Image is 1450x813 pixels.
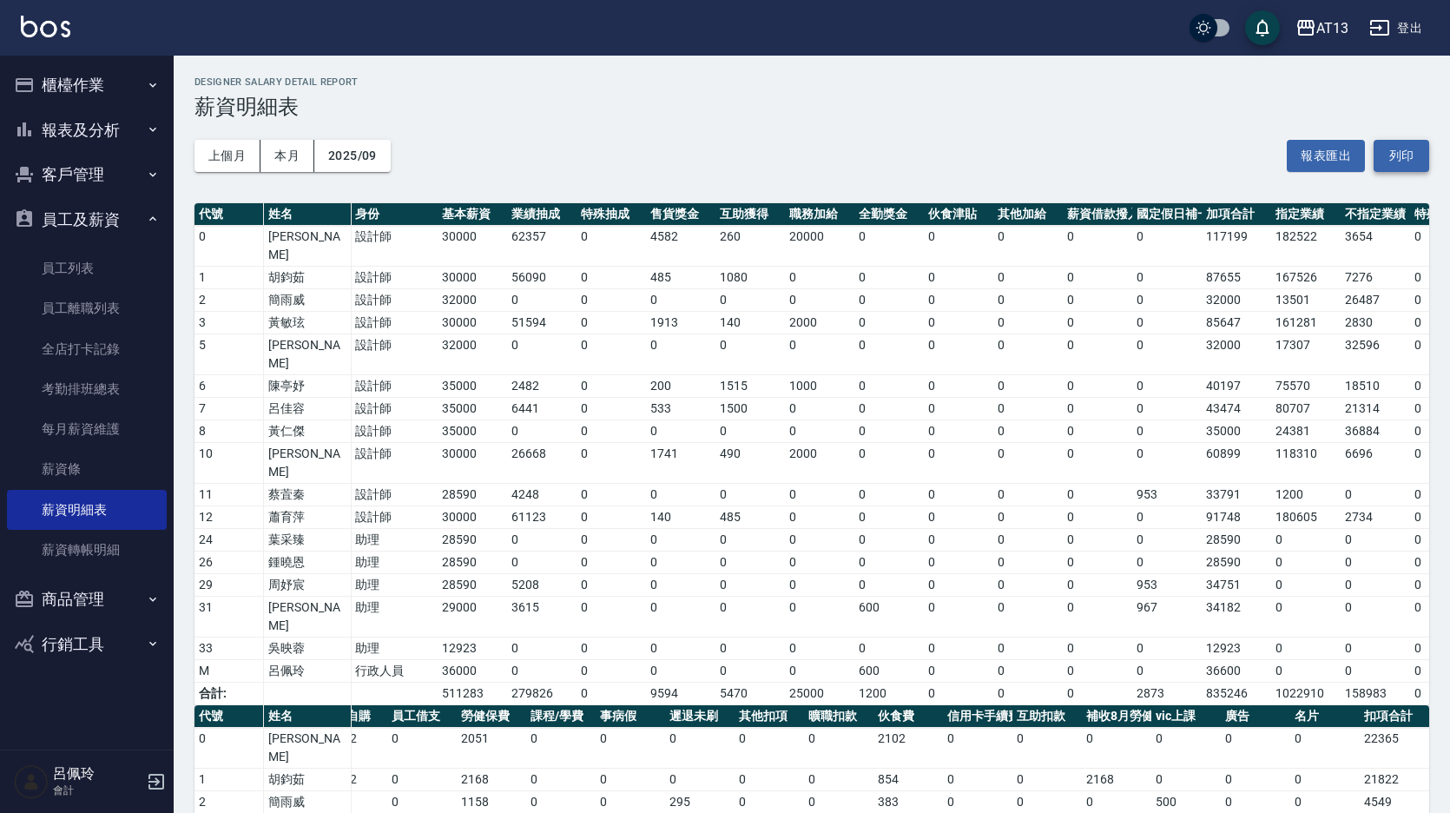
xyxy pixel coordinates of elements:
[351,203,438,226] th: 身份
[993,226,1063,267] td: 0
[1063,552,1132,574] td: 0
[1202,529,1271,552] td: 28590
[1132,334,1202,375] td: 0
[1132,312,1202,334] td: 0
[1063,574,1132,597] td: 0
[264,375,351,398] td: 陳亭妤
[854,203,924,226] th: 全勤獎金
[993,443,1063,484] td: 0
[1132,289,1202,312] td: 0
[924,443,993,484] td: 0
[577,506,646,529] td: 0
[194,398,264,420] td: 7
[1271,334,1341,375] td: 17307
[854,312,924,334] td: 0
[577,484,646,506] td: 0
[1132,443,1202,484] td: 0
[1341,334,1410,375] td: 32596
[1063,484,1132,506] td: 0
[924,484,993,506] td: 0
[1202,398,1271,420] td: 43474
[715,226,785,267] td: 260
[264,574,351,597] td: 周妤宸
[1271,398,1341,420] td: 80707
[924,375,993,398] td: 0
[715,203,785,226] th: 互助獲得
[351,334,438,375] td: 設計師
[993,334,1063,375] td: 0
[438,289,507,312] td: 32000
[785,420,854,443] td: 0
[646,506,715,529] td: 140
[785,506,854,529] td: 0
[924,226,993,267] td: 0
[194,289,264,312] td: 2
[715,267,785,289] td: 1080
[785,443,854,484] td: 2000
[351,289,438,312] td: 設計師
[7,152,167,197] button: 客戶管理
[646,267,715,289] td: 485
[1202,289,1271,312] td: 32000
[264,443,351,484] td: [PERSON_NAME]
[715,484,785,506] td: 0
[715,443,785,484] td: 490
[854,574,924,597] td: 0
[577,226,646,267] td: 0
[507,398,577,420] td: 6441
[351,267,438,289] td: 設計師
[1202,226,1271,267] td: 117199
[1202,443,1271,484] td: 60899
[854,226,924,267] td: 0
[924,334,993,375] td: 0
[438,334,507,375] td: 32000
[1271,203,1341,226] th: 指定業績
[1341,267,1410,289] td: 7276
[785,529,854,552] td: 0
[993,506,1063,529] td: 0
[1132,506,1202,529] td: 0
[924,398,993,420] td: 0
[1063,529,1132,552] td: 0
[1202,506,1271,529] td: 91748
[1063,443,1132,484] td: 0
[314,140,391,172] button: 2025/09
[577,398,646,420] td: 0
[854,334,924,375] td: 0
[924,267,993,289] td: 0
[854,443,924,484] td: 0
[194,226,264,267] td: 0
[438,574,507,597] td: 28590
[785,203,854,226] th: 職務加給
[194,267,264,289] td: 1
[264,267,351,289] td: 胡鈞茹
[438,443,507,484] td: 30000
[507,375,577,398] td: 2482
[7,248,167,288] a: 員工列表
[1271,529,1341,552] td: 0
[351,506,438,529] td: 設計師
[507,289,577,312] td: 0
[577,529,646,552] td: 0
[577,420,646,443] td: 0
[646,552,715,574] td: 0
[507,312,577,334] td: 51594
[646,420,715,443] td: 0
[1341,203,1410,226] th: 不指定業績
[1202,552,1271,574] td: 28590
[1271,226,1341,267] td: 182522
[507,226,577,267] td: 62357
[993,484,1063,506] td: 0
[507,334,577,375] td: 0
[577,574,646,597] td: 0
[715,529,785,552] td: 0
[507,529,577,552] td: 0
[1063,420,1132,443] td: 0
[1132,267,1202,289] td: 0
[1063,289,1132,312] td: 0
[194,95,1429,119] h3: 薪資明細表
[1341,574,1410,597] td: 0
[993,312,1063,334] td: 0
[1341,420,1410,443] td: 36884
[924,289,993,312] td: 0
